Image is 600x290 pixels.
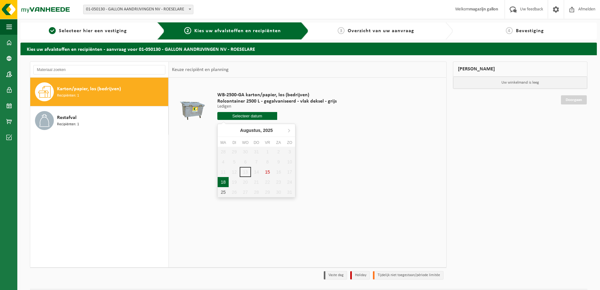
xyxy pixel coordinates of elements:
[194,28,281,33] span: Kies uw afvalstoffen en recipiënten
[348,28,414,33] span: Overzicht van uw aanvraag
[218,139,229,146] div: ma
[284,139,295,146] div: zo
[373,271,443,280] li: Tijdelijk niet toegestaan/période limitée
[324,271,347,280] li: Vaste dag
[273,139,284,146] div: za
[469,7,498,12] strong: magazijn gallon
[49,27,56,34] span: 1
[217,92,337,98] span: WB-2500-GA karton/papier, los (bedrijven)
[83,5,193,14] span: 01-050130 - GALLON AANDRIJVINGEN NV - ROESELARE
[237,125,275,135] div: Augustus,
[506,27,513,34] span: 4
[57,93,79,99] span: Recipiënten: 1
[33,65,165,74] input: Materiaal zoeken
[184,27,191,34] span: 2
[57,85,121,93] span: Karton/papier, los (bedrijven)
[240,139,251,146] div: wo
[218,187,229,197] div: 25
[453,62,588,77] div: [PERSON_NAME]
[262,139,273,146] div: vr
[217,112,277,120] input: Selecteer datum
[263,128,273,133] i: 2025
[30,78,169,106] button: Karton/papier, los (bedrijven) Recipiënten: 1
[516,28,544,33] span: Bevestiging
[59,28,127,33] span: Selecteer hier een vestiging
[169,62,232,78] div: Keuze recipiënt en planning
[57,114,77,121] span: Restafval
[251,139,262,146] div: do
[453,77,587,89] p: Uw winkelmand is leeg
[57,121,79,127] span: Recipiënten: 1
[20,43,597,55] h2: Kies uw afvalstoffen en recipiënten - aanvraag voor 01-050130 - GALLON AANDRIJVINGEN NV - ROESELARE
[217,104,337,109] p: Ledigen
[24,27,152,35] a: 1Selecteer hier een vestiging
[338,27,345,34] span: 3
[30,106,169,135] button: Restafval Recipiënten: 1
[83,5,193,14] span: 01-050130 - GALLON AANDRIJVINGEN NV - ROESELARE
[218,177,229,187] div: 18
[350,271,370,280] li: Holiday
[217,98,337,104] span: Rolcontainer 2500 L - gegalvaniseerd - vlak deksel - grijs
[229,139,240,146] div: di
[561,95,587,104] a: Doorgaan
